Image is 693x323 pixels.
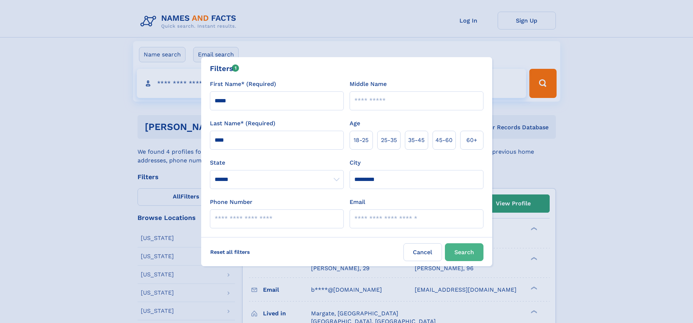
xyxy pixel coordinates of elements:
span: 35‑45 [408,136,425,145]
span: 18‑25 [354,136,369,145]
button: Search [445,243,483,261]
label: Reset all filters [206,243,255,261]
label: Phone Number [210,198,252,206]
label: Last Name* (Required) [210,119,275,128]
label: Age [350,119,360,128]
div: Filters [210,63,239,74]
label: Cancel [403,243,442,261]
label: Email [350,198,365,206]
span: 45‑60 [435,136,453,145]
span: 25‑35 [381,136,397,145]
label: Middle Name [350,80,387,88]
label: City [350,158,361,167]
label: First Name* (Required) [210,80,276,88]
label: State [210,158,344,167]
span: 60+ [466,136,477,145]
